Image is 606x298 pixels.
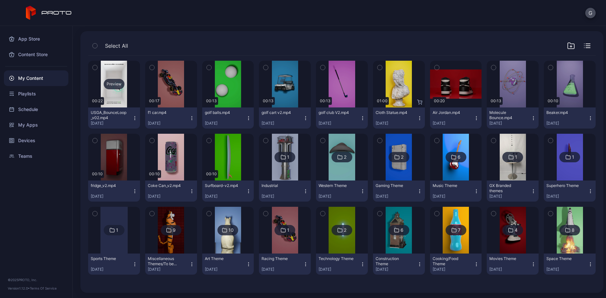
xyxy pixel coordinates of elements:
div: golf cart v2.mp4 [262,110,297,115]
button: Gaming Theme[DATE] [373,180,425,202]
div: [DATE] [148,194,189,199]
div: fridge_v2.mp4 [91,183,126,188]
a: Schedule [4,102,68,117]
div: [DATE] [205,121,246,126]
div: [DATE] [148,121,189,126]
div: © 2025 PROTO, Inc. [8,277,64,282]
div: [DATE] [262,267,303,272]
span: Select All [105,42,128,50]
div: [DATE] [91,267,132,272]
div: Western Theme [319,183,354,188]
div: Cloth Statue.mp4 [376,110,411,115]
div: Technology Theme [319,256,354,261]
div: Music Theme [433,183,468,188]
div: [DATE] [319,121,360,126]
a: Content Store [4,47,68,62]
div: [DATE] [91,121,132,126]
button: f1 car.mp4[DATE] [145,107,197,129]
div: [DATE] [376,267,417,272]
div: golf balls.mp4 [205,110,240,115]
div: Gaming Theme [376,183,411,188]
a: Playlists [4,86,68,102]
div: [DATE] [546,267,588,272]
div: Surfboard-v2.mp4 [205,183,240,188]
button: Molecule Bounce.mp4[DATE] [487,107,539,129]
div: Industrial [262,183,297,188]
span: Version 1.12.0 • [8,286,30,290]
div: Molecule Bounce.mp4 [489,110,525,120]
div: [DATE] [489,267,531,272]
button: Industrial[DATE] [259,180,311,202]
button: Western Theme[DATE] [316,180,368,202]
div: [DATE] [433,194,474,199]
button: Technology Theme[DATE] [316,254,368,275]
div: Space Theme [546,256,582,261]
div: 8 [572,227,575,233]
div: f1 car.mp4 [148,110,183,115]
div: 1 [572,154,574,160]
div: [DATE] [319,194,360,199]
div: Movies Theme [489,256,525,261]
button: Sports Theme[DATE] [88,254,140,275]
button: Beaker.mp4[DATE] [544,107,596,129]
div: GX Branded themes [489,183,525,193]
div: 1 [515,154,517,160]
button: Surfboard-v2.mp4[DATE] [202,180,254,202]
button: Space Theme[DATE] [544,254,596,275]
div: [DATE] [433,121,474,126]
a: Devices [4,133,68,148]
a: Terms Of Service [30,286,57,290]
div: 2 [401,154,403,160]
button: fridge_v2.mp4[DATE] [88,180,140,202]
div: [DATE] [262,121,303,126]
div: 10 [228,227,234,233]
div: 7 [458,227,460,233]
div: My Apps [4,117,68,133]
div: [DATE] [376,121,417,126]
div: 2 [344,154,346,160]
div: Miscellaneous Themes/To be sorted [148,256,183,267]
button: USGA_BounceLoop_v02.mp4[DATE] [88,107,140,129]
div: Racing Theme [262,256,297,261]
div: Art Theme [205,256,240,261]
div: 6 [458,154,460,160]
a: Teams [4,148,68,164]
button: G [585,8,596,18]
button: Cooking/Food Theme[DATE] [430,254,482,275]
div: [DATE] [546,194,588,199]
div: Beaker.mp4 [546,110,582,115]
div: [DATE] [205,267,246,272]
div: USGA_BounceLoop_v02.mp4 [91,110,126,120]
div: 4 [515,227,518,233]
button: Coke Can_v2.mp4[DATE] [145,180,197,202]
div: Cooking/Food Theme [433,256,468,267]
div: 1 [116,227,118,233]
div: [DATE] [546,121,588,126]
div: 9 [173,227,176,233]
a: My Content [4,70,68,86]
div: [DATE] [148,267,189,272]
div: 6 [401,227,403,233]
button: Miscellaneous Themes/To be sorted[DATE] [145,254,197,275]
button: golf cart v2.mp4[DATE] [259,107,311,129]
button: Movies Theme[DATE] [487,254,539,275]
button: golf club V2.mp4[DATE] [316,107,368,129]
button: Cloth Statue.mp4[DATE] [373,107,425,129]
button: Racing Theme[DATE] [259,254,311,275]
button: golf balls.mp4[DATE] [202,107,254,129]
div: Sports Theme [91,256,126,261]
div: Construction Theme [376,256,411,267]
div: [DATE] [376,194,417,199]
div: Coke Can_v2.mp4 [148,183,183,188]
div: [DATE] [319,267,360,272]
div: App Store [4,31,68,47]
div: Preview [104,79,124,89]
button: Music Theme[DATE] [430,180,482,202]
div: Superhero Theme [546,183,582,188]
div: golf club V2.mp4 [319,110,354,115]
button: Construction Theme[DATE] [373,254,425,275]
